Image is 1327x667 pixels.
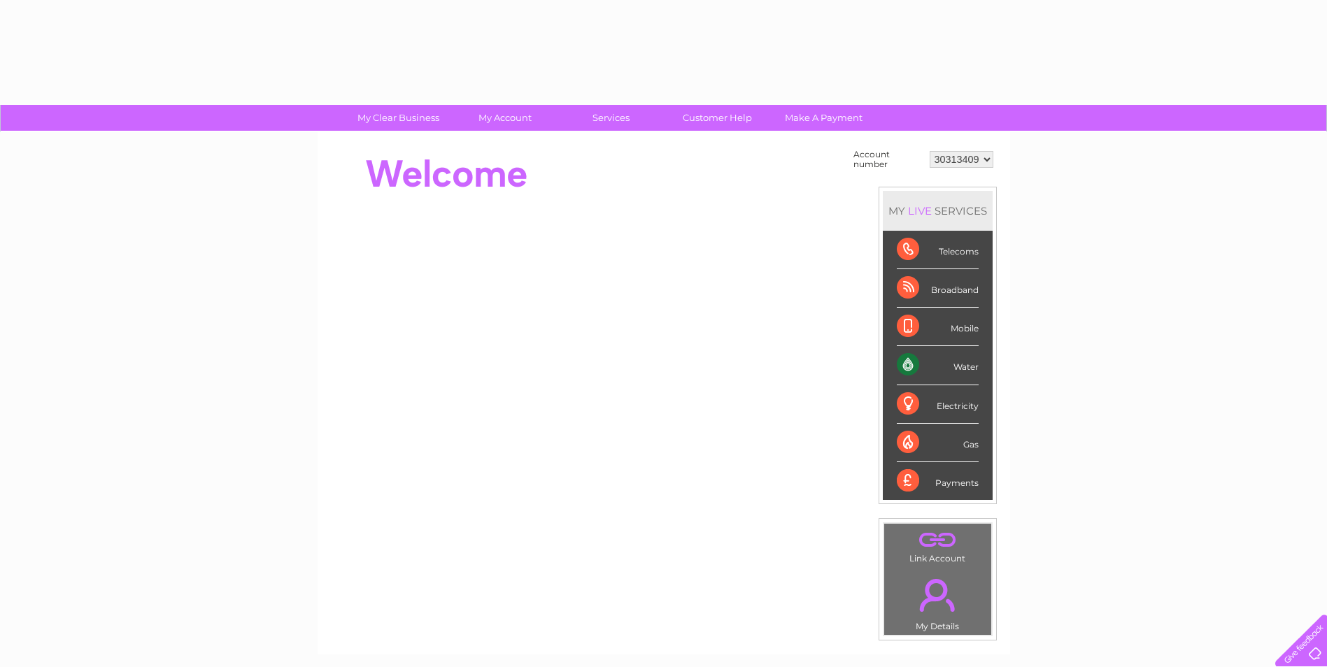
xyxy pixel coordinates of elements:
div: MY SERVICES [883,191,993,231]
a: Customer Help [660,105,775,131]
a: My Clear Business [341,105,456,131]
div: Water [897,346,979,385]
a: My Account [447,105,562,131]
a: . [888,527,988,552]
div: Broadband [897,269,979,308]
div: Electricity [897,385,979,424]
td: Link Account [884,523,992,567]
div: LIVE [905,204,935,217]
div: Gas [897,424,979,462]
div: Payments [897,462,979,500]
div: Telecoms [897,231,979,269]
td: Account number [850,146,926,173]
td: My Details [884,567,992,636]
div: Mobile [897,308,979,346]
a: Services [553,105,669,131]
a: . [888,571,988,619]
a: Make A Payment [766,105,881,131]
